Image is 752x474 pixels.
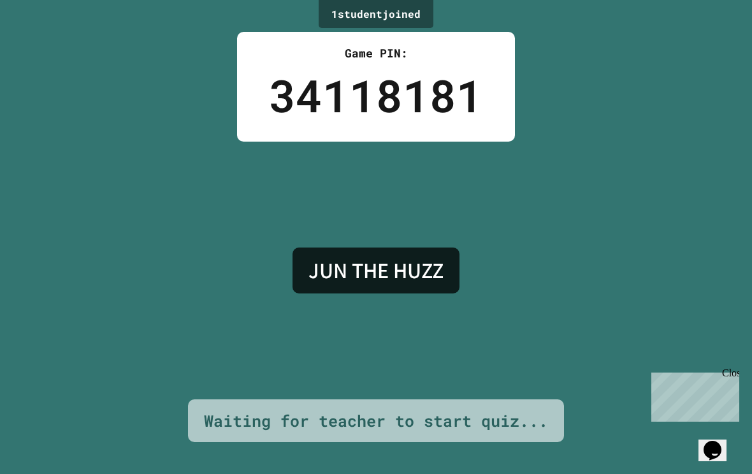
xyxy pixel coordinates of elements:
h4: JUN THE HUZZ [308,257,444,284]
div: Game PIN: [269,45,483,62]
iframe: chat widget [646,367,739,422]
div: 34118181 [269,62,483,129]
iframe: chat widget [698,423,739,461]
div: Waiting for teacher to start quiz... [204,409,548,433]
div: Chat with us now!Close [5,5,88,81]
